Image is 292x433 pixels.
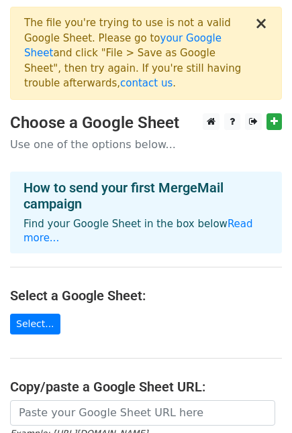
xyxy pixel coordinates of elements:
[120,77,173,89] a: contact us
[24,15,254,91] div: The file you're trying to use is not a valid Google Sheet. Please go to and click "File > Save as...
[10,137,282,151] p: Use one of the options below...
[10,314,60,334] a: Select...
[225,369,292,433] div: Widget de chat
[23,180,269,212] h4: How to send your first MergeMail campaign
[225,369,292,433] iframe: Chat Widget
[10,379,282,395] h4: Copy/paste a Google Sheet URL:
[10,288,282,304] h4: Select a Google Sheet:
[24,32,222,60] a: your Google Sheet
[23,217,269,245] p: Find your Google Sheet in the box below
[254,15,268,32] button: ×
[10,113,282,133] h3: Choose a Google Sheet
[10,400,275,426] input: Paste your Google Sheet URL here
[23,218,253,244] a: Read more...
